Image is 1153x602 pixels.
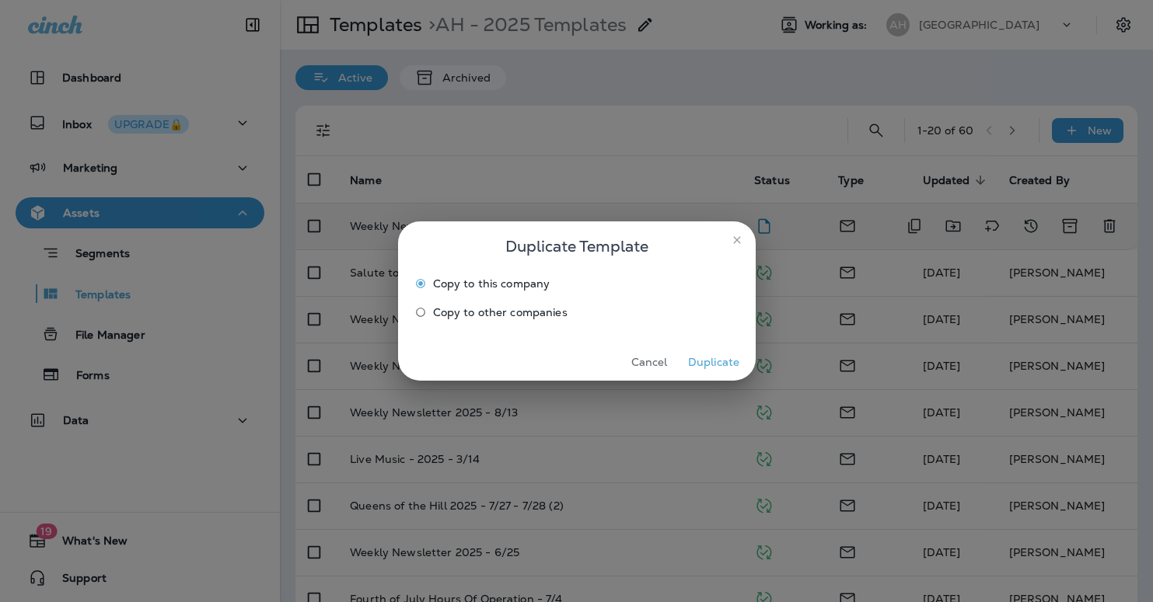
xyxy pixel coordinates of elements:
[433,277,550,290] span: Copy to this company
[725,228,749,252] button: close
[685,350,743,374] button: Duplicate
[433,306,568,318] span: Copy to other companies
[505,234,648,259] span: Duplicate Template
[620,350,679,374] button: Cancel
